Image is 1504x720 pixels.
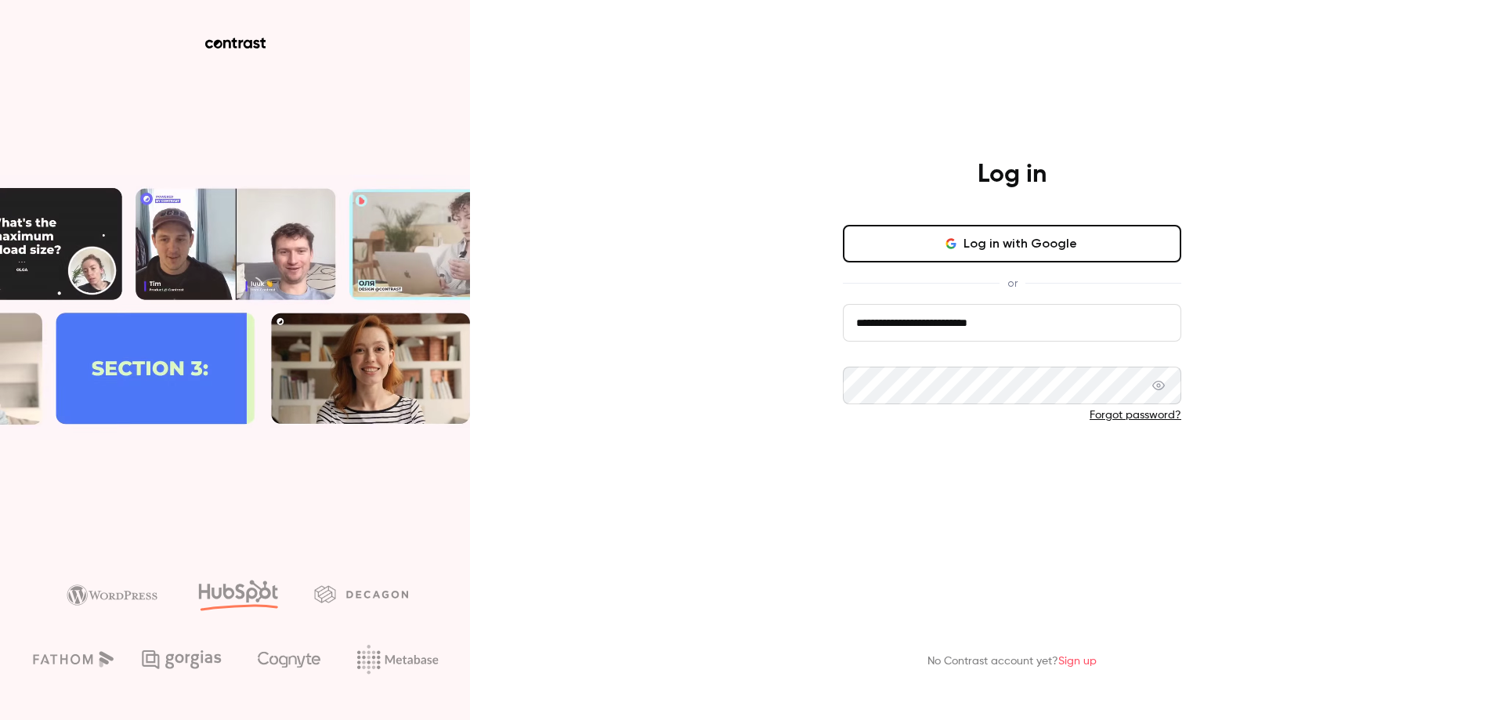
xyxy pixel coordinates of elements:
a: Sign up [1058,656,1097,667]
h4: Log in [978,159,1047,190]
button: Log in [843,448,1181,486]
img: decagon [314,585,408,602]
span: or [1000,275,1025,291]
p: No Contrast account yet? [927,653,1097,670]
button: Log in with Google [843,225,1181,262]
a: Forgot password? [1090,410,1181,421]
